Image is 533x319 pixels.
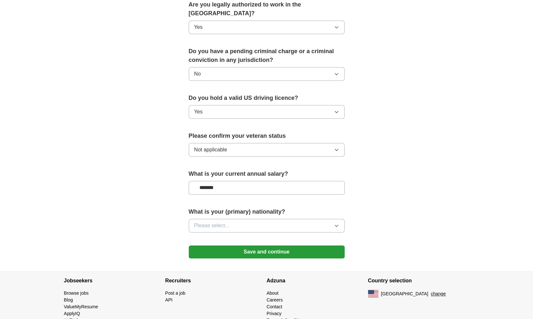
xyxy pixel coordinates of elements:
[64,311,80,316] a: ApplyIQ
[267,290,279,296] a: About
[267,311,282,316] a: Privacy
[267,304,282,309] a: Contact
[267,297,283,302] a: Careers
[189,219,345,232] button: Please select...
[189,94,345,102] label: Do you hold a valid US driving licence?
[194,70,201,78] span: No
[64,297,73,302] a: Blog
[64,304,98,309] a: ValueMyResume
[194,222,230,230] span: Please select...
[431,290,446,297] button: change
[189,132,345,140] label: Please confirm your veteran status
[189,0,345,18] label: Are you legally authorized to work in the [GEOGRAPHIC_DATA]?
[189,207,345,216] label: What is your (primary) nationality?
[165,297,173,302] a: API
[368,272,469,290] h4: Country selection
[368,290,378,298] img: US flag
[189,105,345,119] button: Yes
[189,245,345,258] button: Save and continue
[194,146,227,154] span: Not applicable
[165,290,185,296] a: Post a job
[189,20,345,34] button: Yes
[189,47,345,65] label: Do you have a pending criminal charge or a criminal conviction in any jurisdiction?
[194,108,203,116] span: Yes
[64,290,89,296] a: Browse jobs
[189,170,345,178] label: What is your current annual salary?
[189,67,345,81] button: No
[194,23,203,31] span: Yes
[189,143,345,157] button: Not applicable
[381,290,428,297] span: [GEOGRAPHIC_DATA]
